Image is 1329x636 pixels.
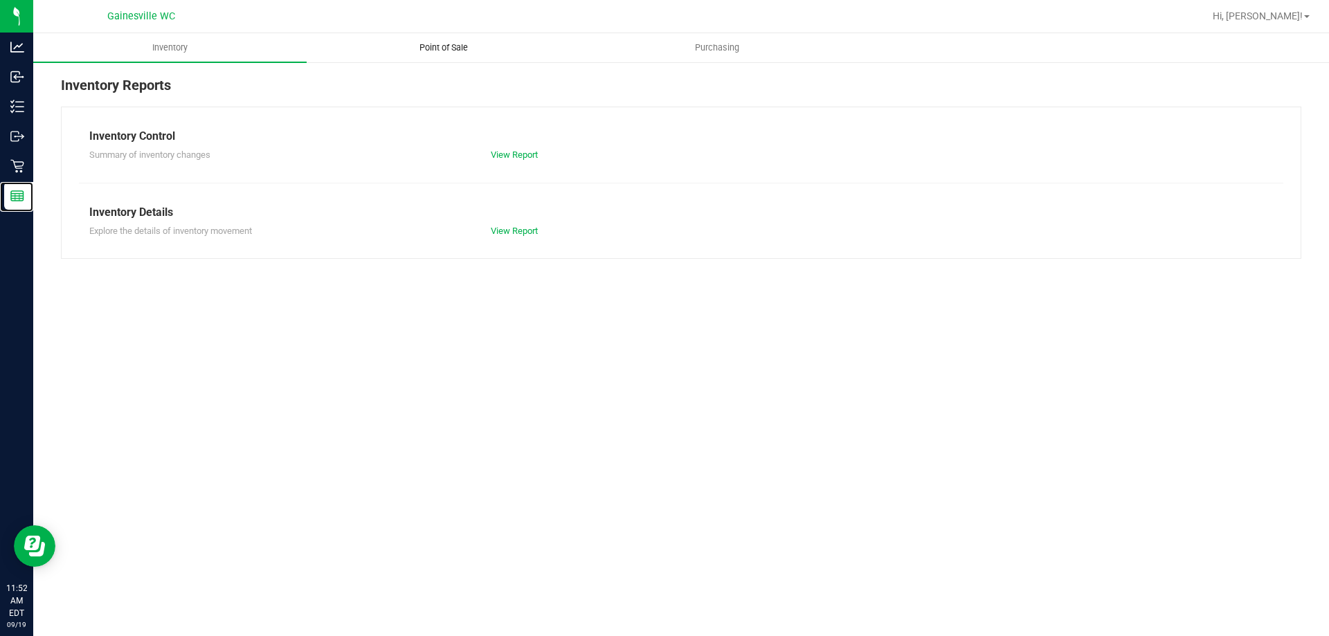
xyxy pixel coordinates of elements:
a: View Report [491,226,538,236]
inline-svg: Analytics [10,40,24,54]
span: Purchasing [676,42,758,54]
span: Summary of inventory changes [89,149,210,160]
inline-svg: Outbound [10,129,24,143]
div: Inventory Control [89,128,1273,145]
a: Purchasing [580,33,853,62]
inline-svg: Retail [10,159,24,173]
div: Inventory Reports [61,75,1301,107]
span: Inventory [134,42,206,54]
span: Hi, [PERSON_NAME]! [1213,10,1303,21]
span: Point of Sale [401,42,487,54]
inline-svg: Reports [10,189,24,203]
p: 09/19 [6,619,27,630]
iframe: Resource center [14,525,55,567]
a: Point of Sale [307,33,580,62]
inline-svg: Inventory [10,100,24,113]
span: Explore the details of inventory movement [89,226,252,236]
p: 11:52 AM EDT [6,582,27,619]
a: Inventory [33,33,307,62]
inline-svg: Inbound [10,70,24,84]
div: Inventory Details [89,204,1273,221]
span: Gainesville WC [107,10,175,22]
a: View Report [491,149,538,160]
